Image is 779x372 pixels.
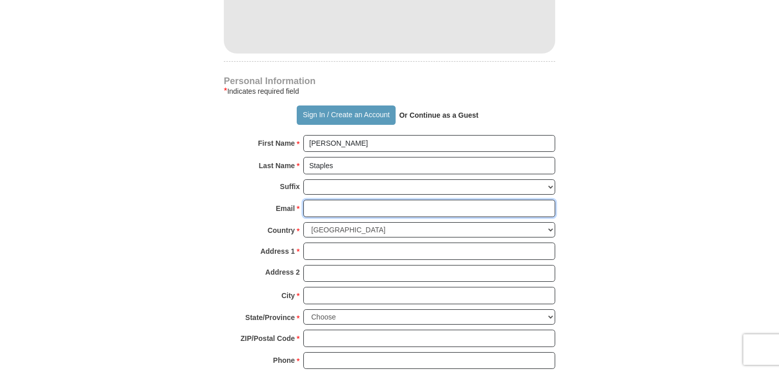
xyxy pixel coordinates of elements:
button: Sign In / Create an Account [297,105,395,125]
strong: Address 2 [265,265,300,279]
strong: Suffix [280,179,300,194]
strong: City [281,288,295,303]
strong: ZIP/Postal Code [241,331,295,346]
strong: Address 1 [261,244,295,258]
strong: Country [268,223,295,237]
strong: Email [276,201,295,216]
h4: Personal Information [224,77,555,85]
strong: Last Name [259,158,295,173]
strong: First Name [258,136,295,150]
div: Indicates required field [224,85,555,97]
strong: Or Continue as a Guest [399,111,479,119]
strong: State/Province [245,310,295,325]
strong: Phone [273,353,295,367]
